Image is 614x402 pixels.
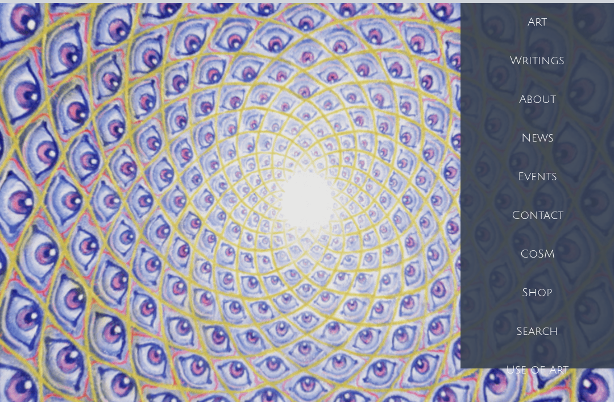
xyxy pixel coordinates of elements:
a: Contact [460,197,614,235]
a: Art [460,3,614,42]
a: Events [460,158,614,197]
a: Writings [460,42,614,81]
a: News [460,119,614,158]
a: Shop [460,274,614,313]
a: CoSM [460,235,614,274]
a: Use of Art [460,351,614,390]
a: About [460,81,614,119]
a: Search [460,313,614,351]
